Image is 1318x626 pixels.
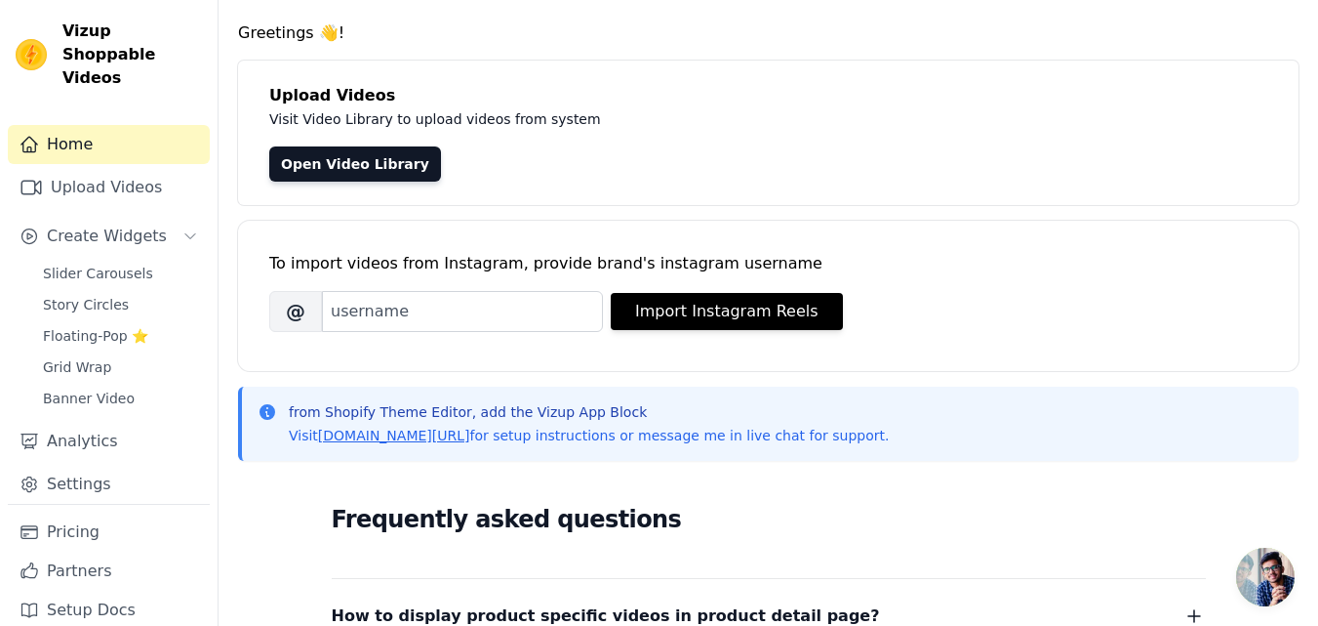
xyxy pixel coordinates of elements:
a: Banner Video [31,385,210,412]
a: Partners [8,552,210,591]
h4: Upload Videos [269,84,1267,107]
a: Open chat [1236,548,1295,606]
h4: Greetings 👋! [238,21,1298,45]
a: Floating-Pop ⭐ [31,322,210,350]
span: Grid Wrap [43,357,111,377]
input: username [322,291,603,332]
span: Vizup Shoppable Videos [62,20,202,90]
span: @ [269,291,322,332]
button: Create Widgets [8,217,210,256]
span: Create Widgets [47,225,167,248]
a: Upload Videos [8,168,210,207]
p: from Shopify Theme Editor, add the Vizup App Block [289,402,889,422]
a: Story Circles [31,291,210,318]
span: Floating-Pop ⭐ [43,326,148,346]
a: Pricing [8,513,210,552]
span: Slider Carousels [43,264,153,283]
a: Settings [8,465,210,504]
a: Grid Wrap [31,354,210,381]
h2: Frequently asked questions [332,500,1206,539]
img: Vizup [16,39,47,70]
div: To import videos from Instagram, provide brand's instagram username [269,252,1267,275]
span: Story Circles [43,295,129,314]
a: Home [8,125,210,164]
button: Import Instagram Reels [611,293,843,330]
a: Analytics [8,422,210,461]
p: Visit Video Library to upload videos from system [269,107,1143,131]
span: Banner Video [43,389,135,408]
p: Visit for setup instructions or message me in live chat for support. [289,426,889,445]
a: Slider Carousels [31,260,210,287]
a: [DOMAIN_NAME][URL] [318,428,470,443]
a: Open Video Library [269,146,441,182]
